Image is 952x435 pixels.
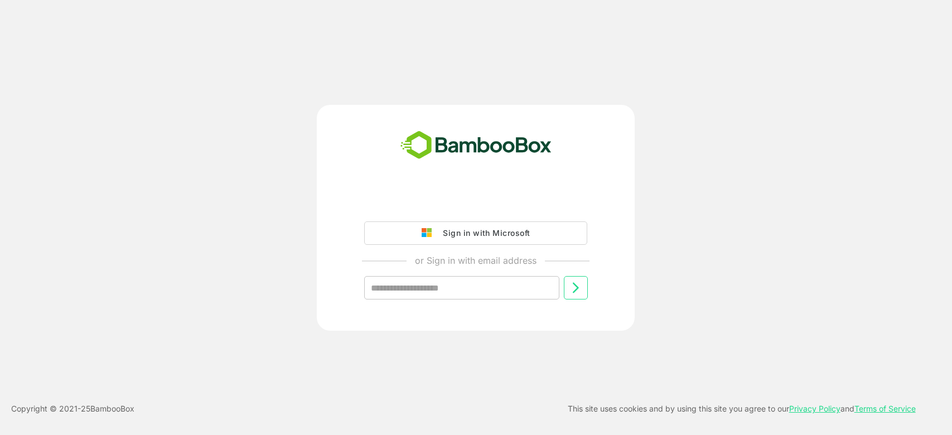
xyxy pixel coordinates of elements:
[437,226,530,240] div: Sign in with Microsoft
[415,254,537,267] p: or Sign in with email address
[422,228,437,238] img: google
[789,404,840,413] a: Privacy Policy
[364,221,587,245] button: Sign in with Microsoft
[568,402,916,415] p: This site uses cookies and by using this site you agree to our and
[854,404,916,413] a: Terms of Service
[394,127,558,164] img: bamboobox
[11,402,134,415] p: Copyright © 2021- 25 BambooBox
